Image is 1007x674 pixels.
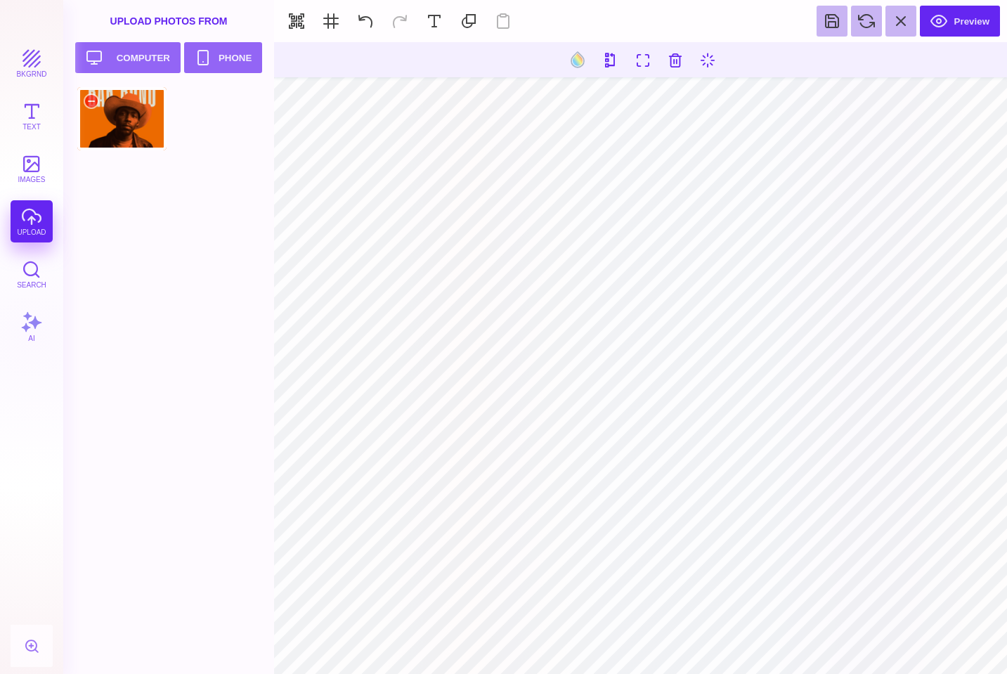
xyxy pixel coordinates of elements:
[11,95,53,137] button: Text
[920,6,1000,37] button: Preview
[75,42,181,73] button: Computer
[11,306,53,348] button: AI
[184,42,262,73] button: Phone
[11,42,53,84] button: bkgrnd
[11,148,53,190] button: images
[11,253,53,295] button: Search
